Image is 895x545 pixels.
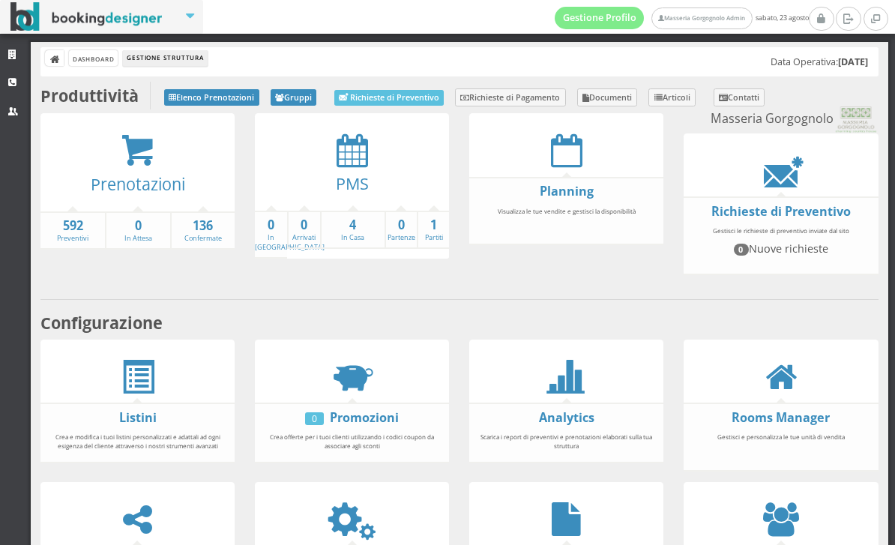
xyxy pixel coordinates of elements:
strong: 136 [172,217,235,235]
a: Documenti [577,88,638,106]
a: Elenco Prenotazioni [164,89,259,106]
strong: 0 [386,217,417,234]
h4: Nuove richieste [690,242,871,256]
a: Contatti [714,88,765,106]
strong: 4 [322,217,385,234]
div: Crea e modifica i tuoi listini personalizzati e adattali ad ogni esigenza del cliente attraverso ... [40,426,235,457]
a: Analytics [539,409,594,426]
div: Scarica i report di preventivi e prenotazioni elaborati sulla tua struttura [469,426,663,457]
strong: 0 [289,217,319,234]
a: 0Partenze [386,217,417,243]
span: 0 [734,244,749,256]
a: Planning [540,183,594,199]
strong: 1 [418,217,449,234]
div: Visualizza le tue vendite e gestisci la disponibilità [469,200,663,240]
a: Rooms Manager [732,409,830,426]
strong: 0 [106,217,169,235]
b: Produttività [40,85,139,106]
b: Configurazione [40,312,163,334]
a: Richieste di Preventivo [711,203,851,220]
div: 0 [305,412,324,425]
a: Listini [119,409,157,426]
strong: 592 [40,217,105,235]
b: [DATE] [838,55,868,68]
a: 0In [GEOGRAPHIC_DATA] [255,217,325,252]
a: Gruppi [271,89,317,106]
div: Gestisci le richieste di preventivo inviate dal sito [684,220,878,269]
a: PMS [336,172,369,194]
a: Gestione Profilo [555,7,645,29]
a: 592Preventivi [40,217,105,244]
div: Crea offerte per i tuoi clienti utilizzando i codici coupon da associare agli sconti [255,426,449,457]
a: 4In Casa [322,217,385,243]
a: Richieste di Pagamento [455,88,566,106]
img: BookingDesigner.com [10,2,163,31]
a: 1Partiti [418,217,449,243]
a: Promozioni [330,409,399,426]
li: Gestione Struttura [123,50,207,67]
h5: Data Operativa: [771,56,868,67]
a: Dashboard [69,50,118,66]
small: Masseria Gorgognolo [711,106,878,133]
div: Gestisci e personalizza le tue unità di vendita [684,426,878,466]
a: Prenotazioni [91,173,185,195]
a: Articoli [648,88,696,106]
a: 0Arrivati [289,217,319,243]
span: sabato, 23 agosto [555,7,809,29]
strong: 0 [255,217,287,234]
a: 0In Attesa [106,217,169,244]
a: Masseria Gorgognolo Admin [651,7,752,29]
img: 0603869b585f11eeb13b0a069e529790.png [834,106,878,133]
a: 136Confermate [172,217,235,244]
a: Richieste di Preventivo [334,90,444,106]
